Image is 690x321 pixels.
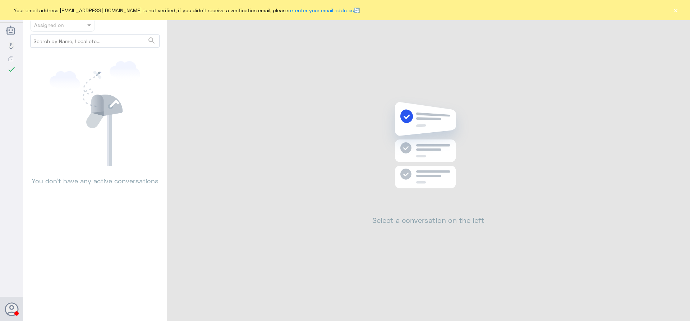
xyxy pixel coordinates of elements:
[7,65,16,74] i: check
[288,7,354,13] a: re-enter your email address
[147,35,156,47] button: search
[31,35,159,47] input: Search by Name, Local etc…
[147,36,156,45] span: search
[5,302,18,316] button: Avatar
[30,166,160,186] p: You don’t have any active conversations
[372,216,484,224] h2: Select a conversation on the left
[14,6,360,14] span: Your email address [EMAIL_ADDRESS][DOMAIN_NAME] is not verified, if you didn't receive a verifica...
[672,6,679,14] button: ×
